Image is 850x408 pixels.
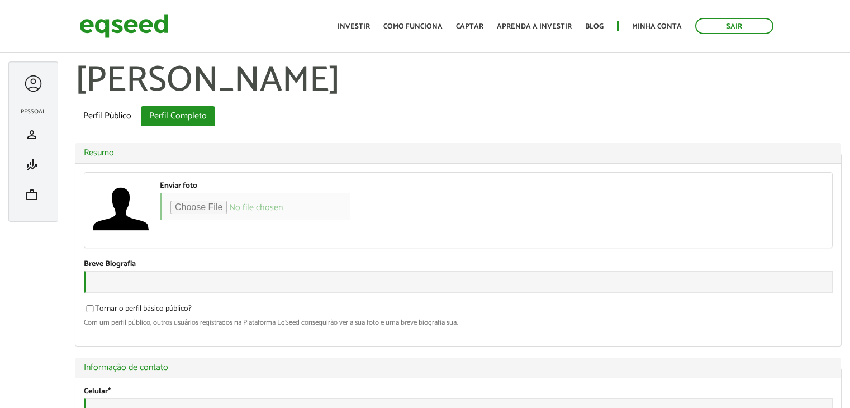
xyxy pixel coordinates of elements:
h2: Pessoal [15,108,52,115]
div: Com um perfil público, outros usuários registrados na Plataforma EqSeed conseguirão ver a sua fot... [84,319,833,326]
a: Minha conta [632,23,682,30]
a: Aprenda a investir [497,23,572,30]
a: Blog [585,23,604,30]
span: work [25,188,39,202]
a: finance_mode [17,158,49,172]
input: Tornar o perfil básico público? [80,305,100,312]
a: Perfil Público [75,106,140,126]
a: Sair [695,18,773,34]
a: Perfil Completo [141,106,215,126]
a: Como funciona [383,23,443,30]
li: Meu perfil [15,120,52,150]
label: Enviar foto [160,182,197,190]
a: Resumo [84,149,833,158]
a: Ver perfil do usuário. [93,181,149,237]
h1: [PERSON_NAME] [75,61,842,101]
a: Captar [456,23,483,30]
label: Celular [84,388,111,396]
a: Informação de contato [84,363,833,372]
a: work [17,188,49,202]
img: EqSeed [79,11,169,41]
a: person [17,128,49,141]
label: Tornar o perfil básico público? [84,305,192,316]
span: finance_mode [25,158,39,172]
img: Foto de Daniel da Mata Amorim [93,181,149,237]
span: Este campo é obrigatório. [108,385,111,398]
li: Meu portfólio [15,180,52,210]
li: Minha simulação [15,150,52,180]
label: Breve Biografia [84,260,136,268]
a: Expandir menu [23,73,44,94]
span: person [25,128,39,141]
a: Investir [338,23,370,30]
